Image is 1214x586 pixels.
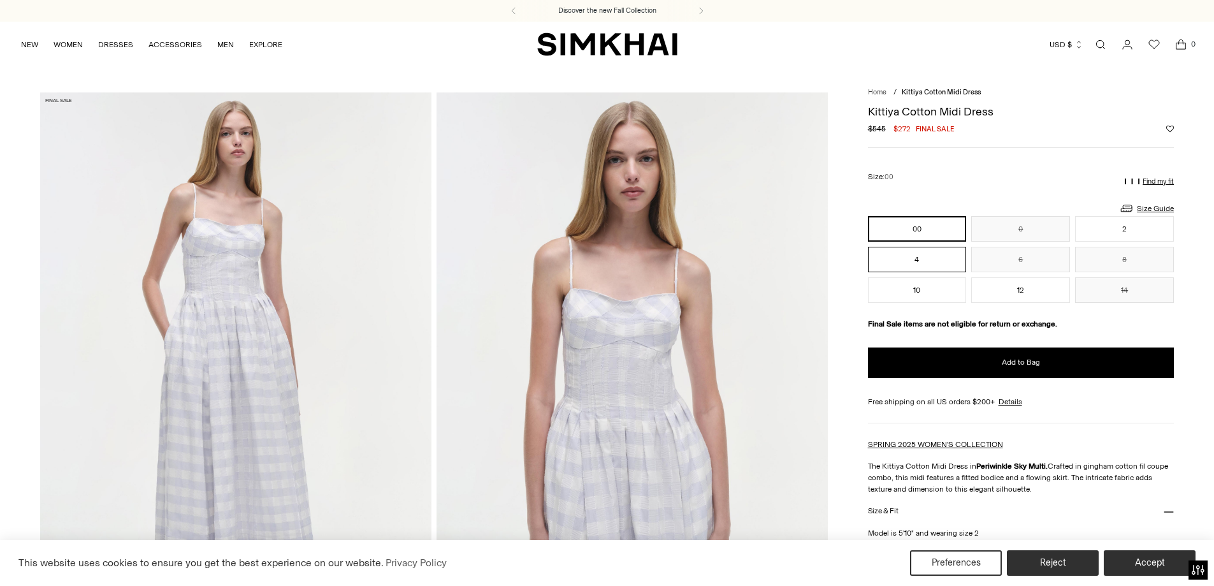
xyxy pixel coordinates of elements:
button: Add to Wishlist [1166,125,1174,133]
button: 4 [868,247,967,272]
a: DRESSES [98,31,133,59]
button: 8 [1075,247,1174,272]
a: EXPLORE [249,31,282,59]
button: Accept [1104,550,1196,576]
button: Reject [1007,550,1099,576]
nav: breadcrumbs [868,87,1174,98]
button: 00 [868,216,967,242]
button: Size & Fit [868,495,1174,527]
span: This website uses cookies to ensure you get the best experience on our website. [18,557,384,569]
button: 2 [1075,216,1174,242]
a: Wishlist [1141,32,1167,57]
s: $545 [868,123,886,135]
span: 0 [1187,38,1199,50]
a: NEW [21,31,38,59]
p: Model is 5'10" and wearing size 2 Fully Lined, Side Zipper Closure [868,527,1174,550]
span: 00 [885,173,893,181]
a: MEN [217,31,234,59]
div: Free shipping on all US orders $200+ [868,396,1174,407]
button: USD $ [1050,31,1083,59]
h3: Size & Fit [868,507,899,515]
button: 10 [868,277,967,303]
div: / [893,87,897,98]
button: 12 [971,277,1070,303]
span: Kittiya Cotton Midi Dress [902,88,981,96]
a: Size Guide [1119,200,1174,216]
a: Details [999,396,1022,407]
button: 6 [971,247,1070,272]
a: SPRING 2025 WOMEN'S COLLECTION [868,440,1003,449]
button: Preferences [910,550,1002,576]
a: Open cart modal [1168,32,1194,57]
h1: Kittiya Cotton Midi Dress [868,106,1174,117]
strong: Final Sale items are not eligible for return or exchange. [868,319,1057,328]
a: Privacy Policy (opens in a new tab) [384,553,449,573]
a: ACCESSORIES [148,31,202,59]
a: WOMEN [54,31,83,59]
strong: Periwinkle Sky Multi. [976,462,1048,471]
span: Add to Bag [1002,357,1040,368]
a: Open search modal [1088,32,1113,57]
a: SIMKHAI [537,32,677,57]
button: 14 [1075,277,1174,303]
span: $272 [893,123,911,135]
p: The Kittiya Cotton Midi Dress in Crafted in gingham cotton fil coupe combo, this midi features a ... [868,460,1174,495]
a: Go to the account page [1115,32,1140,57]
a: Discover the new Fall Collection [558,6,656,16]
a: Home [868,88,886,96]
label: Size: [868,171,893,183]
button: Add to Bag [868,348,1174,378]
button: 0 [971,216,1070,242]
